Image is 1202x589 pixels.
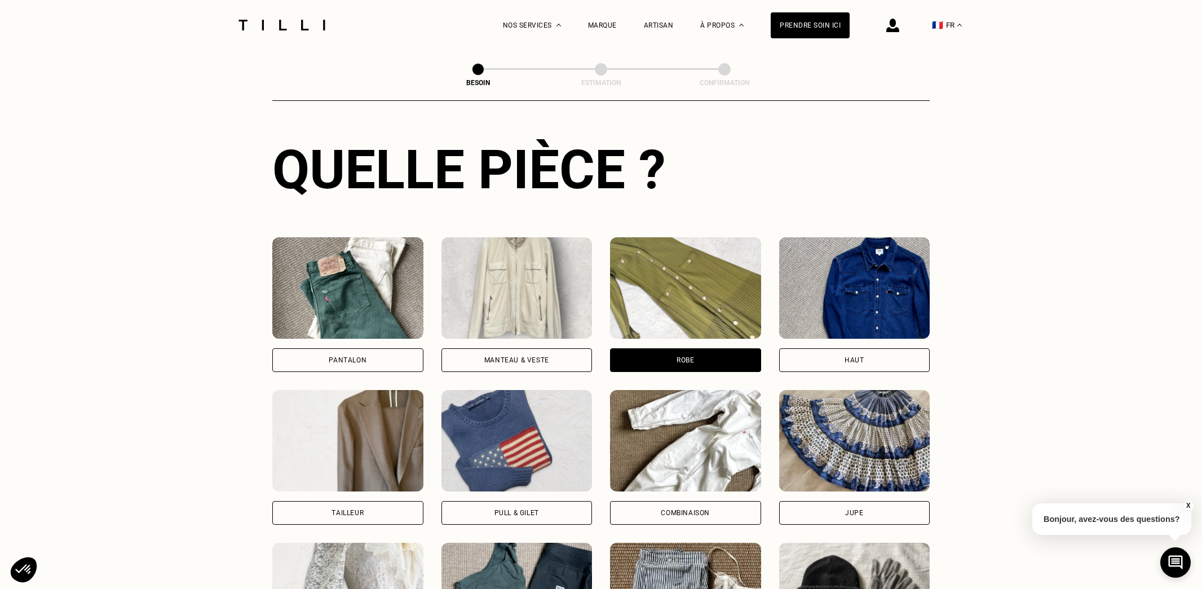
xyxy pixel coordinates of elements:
img: Tilli retouche votre Manteau & Veste [441,237,593,339]
div: Haut [845,357,864,364]
div: Pantalon [329,357,366,364]
div: Quelle pièce ? [272,138,930,201]
div: Manteau & Veste [484,357,549,364]
img: Tilli retouche votre Tailleur [272,390,423,491]
a: Marque [588,21,617,29]
img: Tilli retouche votre Pull & gilet [441,390,593,491]
img: Menu déroulant [556,24,561,26]
img: icône connexion [886,19,899,32]
div: Jupe [845,510,863,516]
p: Bonjour, avez-vous des questions? [1032,503,1191,535]
img: Tilli retouche votre Combinaison [610,390,761,491]
div: Pull & gilet [494,510,539,516]
img: Tilli retouche votre Jupe [779,390,930,491]
div: Tailleur [332,510,364,516]
span: 🇫🇷 [932,20,943,30]
div: Confirmation [668,79,781,87]
button: X [1182,499,1194,512]
img: Tilli retouche votre Haut [779,237,930,339]
div: Combinaison [661,510,710,516]
img: Menu déroulant à propos [739,24,744,26]
img: Tilli retouche votre Pantalon [272,237,423,339]
div: Besoin [422,79,534,87]
img: menu déroulant [957,24,962,26]
a: Prendre soin ici [771,12,850,38]
div: Estimation [545,79,657,87]
a: Artisan [644,21,674,29]
img: Tilli retouche votre Robe [610,237,761,339]
img: Logo du service de couturière Tilli [235,20,329,30]
div: Robe [677,357,694,364]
